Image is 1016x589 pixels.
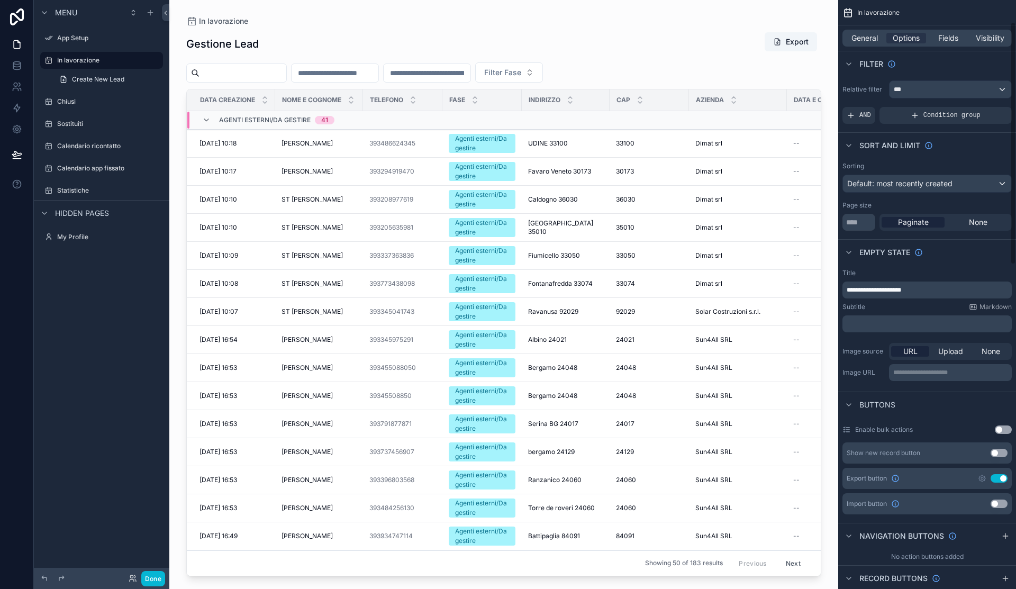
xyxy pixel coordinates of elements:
a: 36030 [616,195,683,204]
span: Menu [55,7,77,18]
a: [DATE] 16:53 [199,420,269,428]
a: ST [PERSON_NAME] [282,195,357,204]
a: 24017 [616,420,683,428]
span: Bergamo 24048 [528,364,577,372]
a: Agenti esterni/Da gestire [449,162,515,181]
a: Agenti esterni/Da gestire [449,330,515,349]
a: 393294919470 [369,167,436,176]
a: 393345041743 [369,307,436,316]
a: [DATE] 10:17 [199,167,269,176]
div: Agenti esterni/Da gestire [455,414,509,433]
a: 393455088050 [369,364,416,372]
label: Page size [842,201,872,210]
a: ST [PERSON_NAME] [282,251,357,260]
span: 24017 [616,420,634,428]
span: -- [793,392,800,400]
span: Indirizzo [529,96,560,104]
span: -- [793,504,800,512]
div: scrollable content [842,315,1012,332]
a: 24048 [616,364,683,372]
label: Calendario ricontatto [57,142,161,150]
a: Caldogno 36030 [528,195,603,204]
a: [PERSON_NAME] [282,167,357,176]
span: Sun4All SRL [695,336,732,344]
a: 393484256130 [369,504,436,512]
a: 39345508850 [369,392,412,400]
span: Sun4All SRL [695,392,732,400]
a: 393791877871 [369,420,412,428]
a: [DATE] 16:49 [199,532,269,540]
div: Agenti esterni/Da gestire [455,470,509,490]
a: Dimat srl [695,139,781,148]
a: 393345975291 [369,336,413,344]
span: Solar Costruzioni s.r.l. [695,307,760,316]
a: [PERSON_NAME] [282,139,357,148]
label: Image source [842,347,885,356]
span: [DATE] 10:08 [199,279,238,288]
span: Favaro Veneto 30173 [528,167,591,176]
a: 393791877871 [369,420,436,428]
span: -- [793,336,800,344]
span: [DATE] 10:09 [199,251,238,260]
div: Agenti esterni/Da gestire [455,246,509,265]
span: Bergamo 24048 [528,392,577,400]
a: 84091 [616,532,683,540]
a: 393294919470 [369,167,414,176]
span: Create New Lead [72,75,124,84]
h1: Gestione Lead [186,37,259,51]
span: [DATE] 16:53 [199,476,237,484]
div: Agenti esterni/Da gestire [455,358,509,377]
label: Sorting [842,162,864,170]
label: In lavorazione [57,56,157,65]
a: Agenti esterni/Da gestire [449,386,515,405]
a: Sun4All SRL [695,504,781,512]
a: Sun4All SRL [695,532,781,540]
a: In lavorazione [186,16,248,26]
span: Sun4All SRL [695,476,732,484]
div: scrollable content [842,282,1012,298]
span: [DATE] 16:49 [199,532,238,540]
div: Agenti esterni/Da gestire [455,162,509,181]
a: UDINE 33100 [528,139,603,148]
a: 393208977619 [369,195,413,204]
div: Agenti esterni/Da gestire [455,527,509,546]
span: Default: most recently created [847,179,952,188]
a: 33100 [616,139,683,148]
span: ST [PERSON_NAME] [282,223,343,232]
span: [PERSON_NAME] [282,139,333,148]
span: -- [793,167,800,176]
a: [PERSON_NAME] [282,336,357,344]
span: Battipaglia 84091 [528,532,580,540]
a: Fontanafredda 33074 [528,279,603,288]
span: 24021 [616,336,634,344]
a: Bergamo 24048 [528,392,603,400]
span: Dimat srl [695,195,722,204]
span: -- [793,532,800,540]
a: 393345975291 [369,336,436,344]
a: Sun4All SRL [695,420,781,428]
a: Agenti esterni/Da gestire [449,246,515,265]
span: Azienda [696,96,724,104]
span: [PERSON_NAME] [282,476,333,484]
a: Chiusi [40,93,163,110]
a: 393455088050 [369,364,436,372]
a: Agenti esterni/Da gestire [449,470,515,490]
span: In lavorazione [857,8,900,17]
span: Agenti esterni/Da gestire [219,116,311,124]
a: Agenti esterni/Da gestire [449,302,515,321]
a: 24048 [616,392,683,400]
span: -- [793,448,800,456]
div: scrollable content [889,364,1012,381]
a: Agenti esterni/Da gestire [449,527,515,546]
a: Calendario ricontatto [40,138,163,155]
a: My Profile [40,229,163,246]
span: -- [793,420,800,428]
span: Fase [449,96,465,104]
a: Statistiche [40,182,163,199]
a: -- [793,532,891,540]
a: 393484256130 [369,504,414,512]
a: 393486624345 [369,139,436,148]
div: Agenti esterni/Da gestire [455,330,509,349]
span: Sun4All SRL [695,420,732,428]
a: [DATE] 10:07 [199,307,269,316]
